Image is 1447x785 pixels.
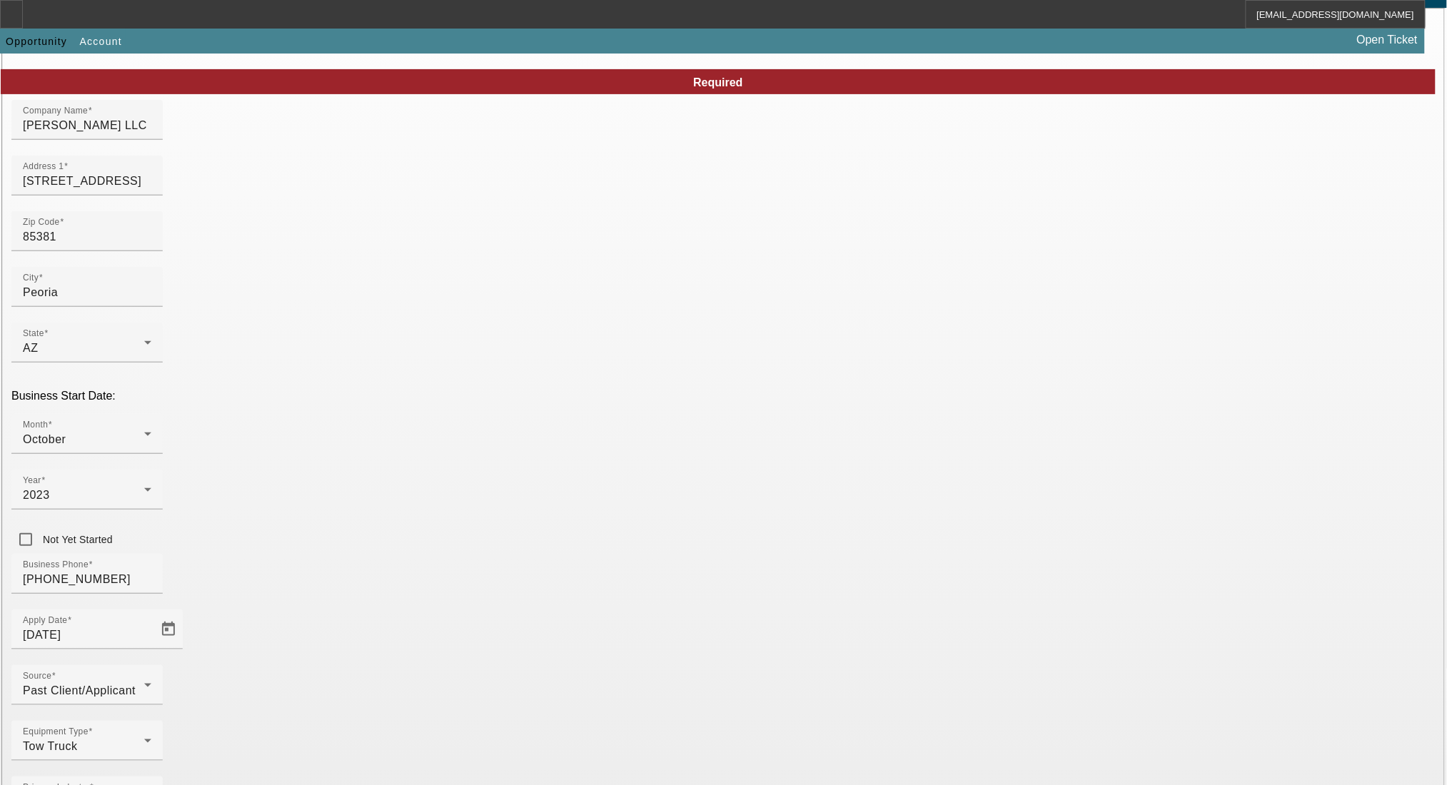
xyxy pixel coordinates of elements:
[80,36,122,47] span: Account
[23,476,41,485] mat-label: Year
[23,684,136,697] span: Past Client/Applicant
[6,36,67,47] span: Opportunity
[23,218,60,227] mat-label: Zip Code
[23,672,51,681] mat-label: Source
[154,615,183,644] button: Open calendar
[23,740,78,752] span: Tow Truck
[1351,28,1423,52] a: Open Ticket
[23,162,64,171] mat-label: Address 1
[23,433,66,445] span: October
[23,420,48,430] mat-label: Month
[23,489,50,501] span: 2023
[23,342,38,354] span: AZ
[23,273,39,283] mat-label: City
[23,727,89,736] mat-label: Equipment Type
[23,329,44,338] mat-label: State
[23,616,67,625] mat-label: Apply Date
[23,560,89,569] mat-label: Business Phone
[76,29,126,54] button: Account
[40,532,113,547] label: Not Yet Started
[23,106,88,116] mat-label: Company Name
[11,390,1436,402] p: Business Start Date:
[693,76,742,88] span: Required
